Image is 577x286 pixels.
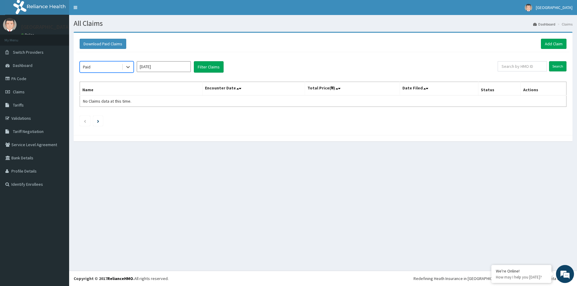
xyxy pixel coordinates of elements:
[202,82,305,96] th: Encounter Date
[21,24,71,30] p: [GEOGRAPHIC_DATA]
[80,82,203,96] th: Name
[556,22,572,27] li: Claims
[13,63,32,68] span: Dashboard
[194,61,224,73] button: Filter Claims
[74,20,572,27] h1: All Claims
[13,129,44,134] span: Tariff Negotiation
[69,271,577,286] footer: All rights reserved.
[3,18,17,32] img: User Image
[13,50,44,55] span: Switch Providers
[21,33,35,37] a: Online
[496,268,547,274] div: We're Online!
[478,82,521,96] th: Status
[536,5,572,10] span: [GEOGRAPHIC_DATA]
[74,276,134,281] strong: Copyright © 2017 .
[400,82,478,96] th: Date Filed
[533,22,555,27] a: Dashboard
[83,98,131,104] span: No Claims data at this time.
[541,39,566,49] a: Add Claim
[549,61,566,71] input: Search
[107,276,133,281] a: RelianceHMO
[13,89,25,95] span: Claims
[97,118,99,124] a: Next page
[525,4,532,11] img: User Image
[498,61,547,71] input: Search by HMO ID
[13,102,24,108] span: Tariffs
[496,275,547,280] p: How may I help you today?
[80,39,126,49] button: Download Paid Claims
[84,118,86,124] a: Previous page
[83,64,90,70] div: Paid
[305,82,400,96] th: Total Price(₦)
[521,82,566,96] th: Actions
[137,61,191,72] input: Select Month and Year
[414,275,572,281] div: Redefining Heath Insurance in [GEOGRAPHIC_DATA] using Telemedicine and Data Science!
